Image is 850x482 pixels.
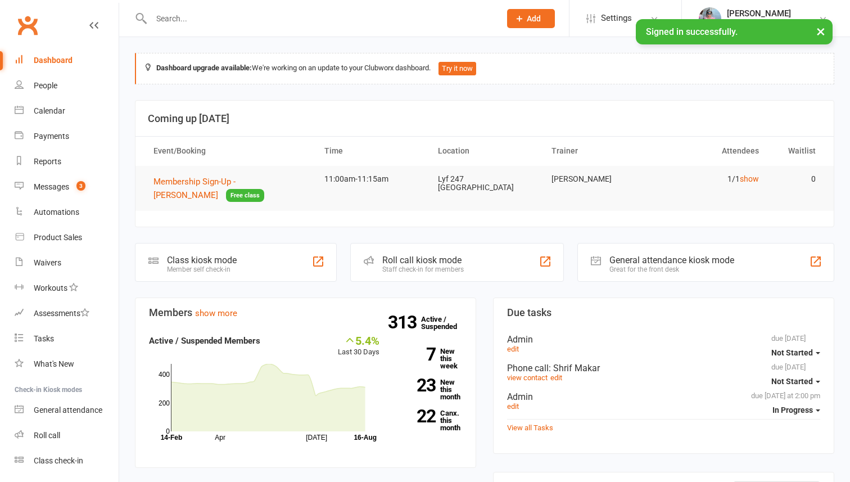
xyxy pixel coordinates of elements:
span: 3 [76,181,85,191]
div: General attendance kiosk mode [609,255,734,265]
div: Workouts [34,283,67,292]
button: × [811,19,831,43]
div: Payments [34,132,69,141]
button: Not Started [771,371,820,391]
span: In Progress [772,406,813,415]
button: In Progress [772,400,820,420]
strong: 23 [396,377,436,394]
a: Reports [15,149,119,174]
a: 7New this week [396,348,462,370]
div: Class check-in [34,456,83,465]
div: People [34,81,57,90]
div: Messages [34,182,69,191]
div: Product Sales [34,233,82,242]
input: Search... [148,11,492,26]
a: view contact [507,373,548,382]
a: Messages 3 [15,174,119,200]
a: Waivers [15,250,119,276]
span: Not Started [771,377,813,386]
h3: Members [149,307,462,318]
a: 23New this month [396,379,462,400]
a: Payments [15,124,119,149]
div: Dashboard [34,56,73,65]
div: Last 30 Days [338,334,379,358]
button: Membership Sign-Up - [PERSON_NAME]Free class [153,175,304,202]
h3: Due tasks [507,307,820,318]
strong: 313 [388,314,421,331]
span: Signed in successfully. [646,26,738,37]
th: Time [314,137,428,165]
td: 0 [769,166,826,192]
th: Attendees [655,137,768,165]
button: Try it now [438,62,476,75]
a: show [740,174,759,183]
div: Tasks [34,334,54,343]
td: Lyf 247 [GEOGRAPHIC_DATA] [428,166,541,201]
th: Location [428,137,541,165]
div: Class kiosk mode [167,255,237,265]
strong: 7 [396,346,436,363]
a: Automations [15,200,119,225]
div: Member self check-in [167,265,237,273]
th: Event/Booking [143,137,314,165]
div: Staff check-in for members [382,265,464,273]
div: General attendance [34,406,102,415]
a: Product Sales [15,225,119,250]
div: We're working on an update to your Clubworx dashboard. [135,53,834,84]
a: show more [195,308,237,318]
div: Roll call kiosk mode [382,255,464,265]
strong: Active / Suspended Members [149,336,260,346]
strong: Dashboard upgrade available: [156,64,252,72]
a: edit [507,402,519,411]
a: What's New [15,352,119,377]
div: [PERSON_NAME] [727,8,791,19]
a: 313Active / Suspended [421,307,471,339]
div: Roll call [34,431,60,440]
a: Clubworx [13,11,42,39]
img: thumb_image1747747990.png [699,7,721,30]
button: Not Started [771,343,820,363]
div: Waivers [34,258,61,267]
a: edit [550,373,562,382]
a: Class kiosk mode [15,448,119,474]
span: Membership Sign-Up - [PERSON_NAME] [153,177,236,200]
td: 11:00am-11:15am [314,166,428,192]
a: 22Canx. this month [396,409,462,431]
div: Phone call [507,363,820,373]
a: Tasks [15,326,119,352]
td: 1/1 [655,166,768,192]
a: Assessments [15,301,119,326]
div: Great for the front desk [609,265,734,273]
div: Lyf 24/7 [727,19,791,29]
span: Add [527,14,541,23]
a: General attendance kiosk mode [15,398,119,423]
span: Free class [226,189,264,202]
div: Reports [34,157,61,166]
a: View all Tasks [507,424,553,432]
h3: Coming up [DATE] [148,113,821,124]
a: edit [507,345,519,353]
span: : Shrif Makar [549,363,600,373]
span: Not Started [771,348,813,357]
th: Trainer [541,137,655,165]
a: People [15,73,119,98]
th: Waitlist [769,137,826,165]
a: Calendar [15,98,119,124]
a: Workouts [15,276,119,301]
div: Assessments [34,309,89,318]
strong: 22 [396,408,436,425]
div: 5.4% [338,334,379,346]
div: Automations [34,208,79,217]
a: Roll call [15,423,119,448]
div: What's New [34,359,74,368]
div: Admin [507,391,820,402]
div: Admin [507,334,820,345]
td: [PERSON_NAME] [541,166,655,192]
div: Calendar [34,106,65,115]
a: Dashboard [15,48,119,73]
span: Settings [601,6,632,31]
button: Add [507,9,555,28]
